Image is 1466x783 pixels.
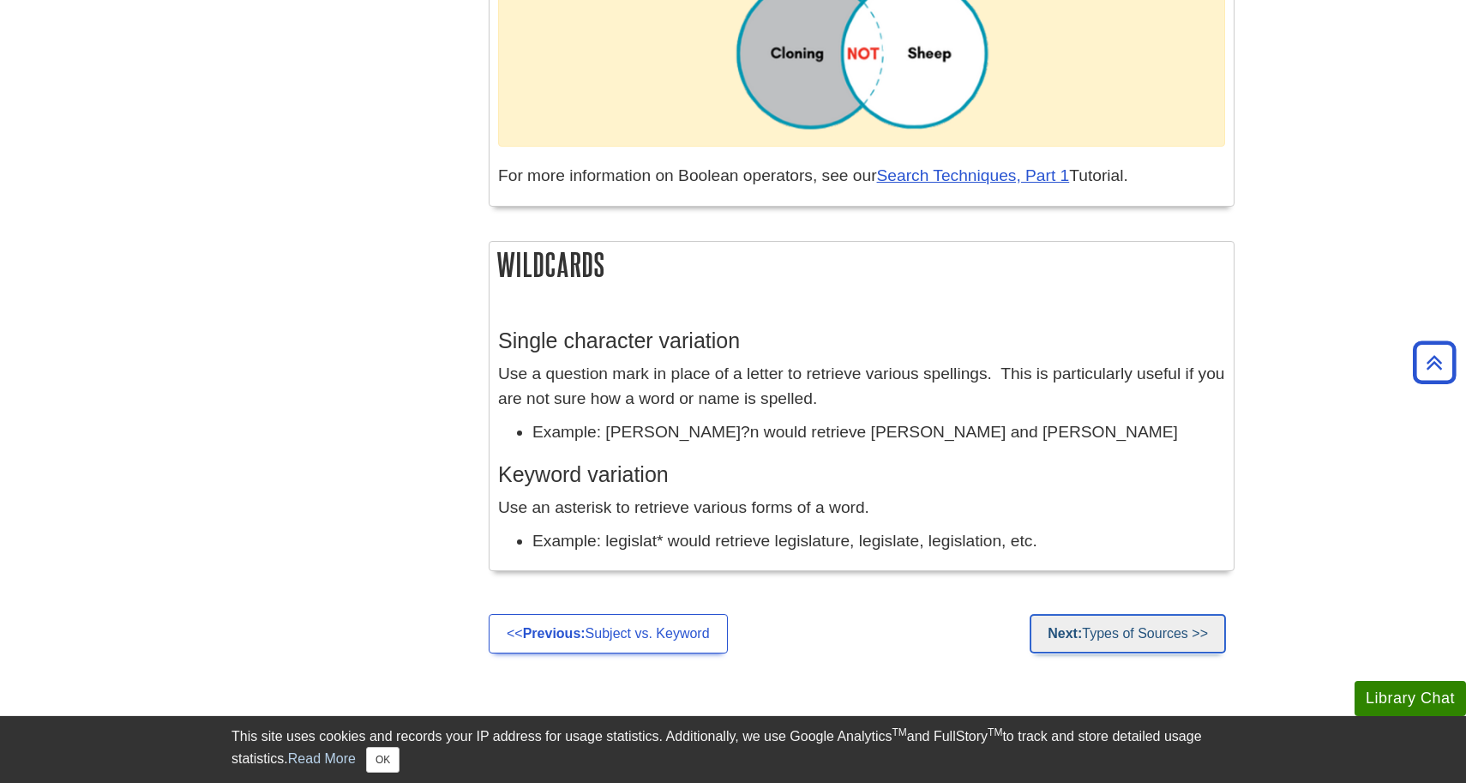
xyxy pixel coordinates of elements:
a: Search Techniques, Part 1 [877,166,1070,184]
button: Library Chat [1355,681,1466,716]
a: Next:Types of Sources >> [1030,614,1226,654]
p: Use an asterisk to retrieve various forms of a word. [498,496,1225,521]
h3: Keyword variation [498,462,1225,487]
div: This site uses cookies and records your IP address for usage statistics. Additionally, we use Goo... [231,726,1235,773]
li: Example: [PERSON_NAME]?n would retrieve [PERSON_NAME] and [PERSON_NAME] [532,420,1225,445]
li: Example: legislat* would retrieve legislature, legislate, legislation, etc. [532,529,1225,554]
p: For more information on Boolean operators, see our Tutorial. [498,164,1225,189]
a: Back to Top [1407,351,1462,374]
button: Close [366,747,400,773]
a: Read More [288,751,356,766]
p: Use a question mark in place of a letter to retrieve various spellings. This is particularly usef... [498,362,1225,412]
h2: Wildcards [490,242,1234,287]
a: <<Previous:Subject vs. Keyword [489,614,728,654]
sup: TM [892,726,906,738]
h3: Single character variation [498,328,1225,353]
strong: Previous: [523,626,586,641]
sup: TM [988,726,1002,738]
strong: Next: [1048,626,1082,641]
